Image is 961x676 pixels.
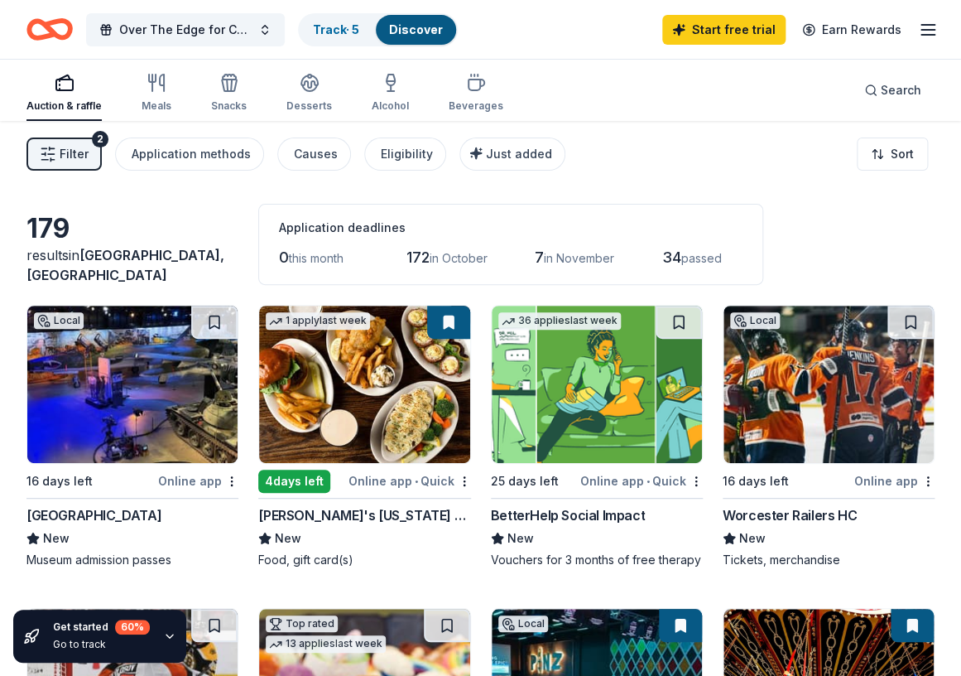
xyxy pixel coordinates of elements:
div: Meals [142,99,171,113]
button: Sort [857,138,928,171]
span: 0 [279,249,289,266]
span: this month [289,251,344,265]
a: Start free trial [662,15,786,45]
span: Filter [60,144,89,164]
div: 179 [26,212,238,245]
div: Food, gift card(s) [258,552,470,568]
span: New [275,529,301,548]
span: New [43,529,70,548]
button: Causes [277,138,351,171]
div: 2 [92,131,108,147]
a: Image for American Heritage MuseumLocal16 days leftOnline app[GEOGRAPHIC_DATA]NewMuseum admission... [26,305,238,568]
span: 7 [534,249,543,266]
a: Home [26,10,73,49]
button: Snacks [211,66,247,121]
div: [GEOGRAPHIC_DATA] [26,505,161,525]
span: 172 [406,249,430,266]
div: 4 days left [258,470,330,493]
div: Tickets, merchandise [723,552,935,568]
div: 36 applies last week [498,312,621,330]
span: Sort [891,144,914,164]
div: 13 applies last week [266,635,386,653]
div: Application methods [132,144,251,164]
span: New [507,529,534,548]
button: Eligibility [364,138,446,171]
div: Online app Quick [348,471,471,491]
div: Local [498,616,548,632]
span: • [415,475,418,488]
div: 25 days left [491,471,559,491]
a: Image for Ted's Montana Grill1 applylast week4days leftOnline app•Quick[PERSON_NAME]'s [US_STATE]... [258,305,470,568]
button: Auction & raffle [26,66,102,121]
button: Search [851,74,935,107]
span: Over The Edge for CDK [119,20,252,40]
div: 60 % [115,620,150,635]
div: Beverages [449,99,503,113]
span: passed [680,251,721,265]
a: Earn Rewards [792,15,911,45]
img: Image for BetterHelp Social Impact [492,306,702,463]
button: Just added [459,138,565,171]
div: Top rated [266,616,338,632]
a: Image for Worcester Railers HCLocal16 days leftOnline appWorcester Railers HCNewTickets, merchandise [723,305,935,568]
img: Image for Worcester Railers HC [723,306,934,463]
div: Eligibility [381,144,433,164]
div: Alcohol [372,99,409,113]
div: Worcester Railers HC [723,505,857,525]
span: in October [430,251,488,265]
div: Online app Quick [580,471,703,491]
div: results [26,245,238,285]
div: Causes [294,144,338,164]
span: • [646,475,650,488]
span: in November [543,251,613,265]
a: Image for BetterHelp Social Impact36 applieslast week25 days leftOnline app•QuickBetterHelp Socia... [491,305,703,568]
div: Auction & raffle [26,99,102,113]
button: Beverages [449,66,503,121]
button: Meals [142,66,171,121]
button: Application methods [115,138,264,171]
div: Local [730,312,780,329]
span: [GEOGRAPHIC_DATA], [GEOGRAPHIC_DATA] [26,247,224,283]
button: Track· 5Discover [298,13,458,46]
div: Snacks [211,99,247,113]
button: Desserts [286,66,332,121]
div: BetterHelp Social Impact [491,505,645,525]
span: Search [881,80,921,100]
span: 34 [661,249,680,266]
div: 16 days left [723,471,789,491]
span: in [26,247,224,283]
div: 1 apply last week [266,312,370,330]
div: Online app [854,471,935,491]
div: Application deadlines [279,218,742,238]
span: New [739,529,766,548]
div: [PERSON_NAME]'s [US_STATE] Grill [258,505,470,525]
div: Local [34,312,84,329]
button: Over The Edge for CDK [86,13,285,46]
div: Desserts [286,99,332,113]
div: Vouchers for 3 months of free therapy [491,552,703,568]
a: Track· 5 [313,22,359,36]
img: Image for Ted's Montana Grill [259,306,469,463]
div: Get started [53,620,150,635]
button: Alcohol [372,66,409,121]
div: Go to track [53,638,150,651]
div: Online app [158,471,238,491]
div: Museum admission passes [26,552,238,568]
a: Discover [389,22,443,36]
div: 16 days left [26,471,93,491]
img: Image for American Heritage Museum [27,306,238,463]
button: Filter2 [26,138,102,171]
span: Just added [486,147,552,161]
